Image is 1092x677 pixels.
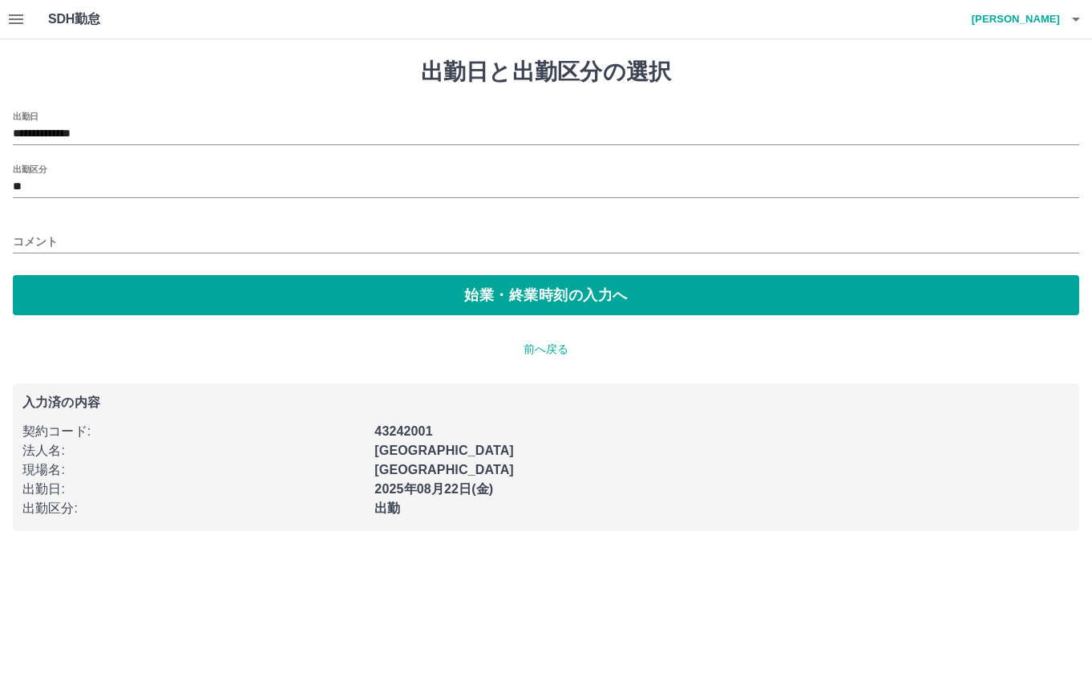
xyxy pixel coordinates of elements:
[374,463,514,476] b: [GEOGRAPHIC_DATA]
[13,163,47,175] label: 出勤区分
[22,396,1070,409] p: 入力済の内容
[22,441,365,460] p: 法人名 :
[374,501,400,515] b: 出勤
[374,424,432,438] b: 43242001
[374,482,493,496] b: 2025年08月22日(金)
[13,275,1079,315] button: 始業・終業時刻の入力へ
[22,480,365,499] p: 出勤日 :
[22,422,365,441] p: 契約コード :
[374,444,514,457] b: [GEOGRAPHIC_DATA]
[22,499,365,518] p: 出勤区分 :
[13,341,1079,358] p: 前へ戻る
[13,59,1079,86] h1: 出勤日と出勤区分の選択
[22,460,365,480] p: 現場名 :
[13,110,38,122] label: 出勤日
